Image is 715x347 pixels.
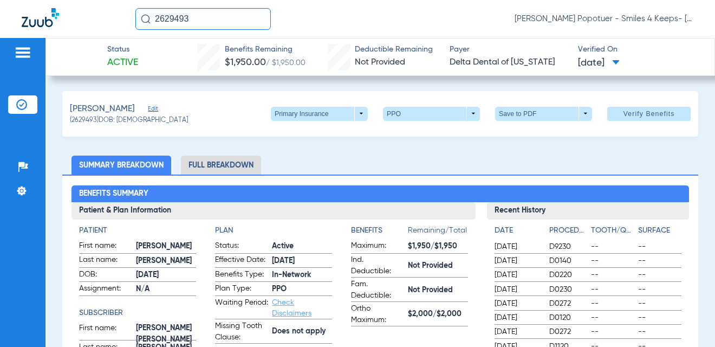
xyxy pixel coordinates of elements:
span: -- [638,284,681,295]
span: -- [591,269,634,280]
span: D0140 [549,255,587,266]
h4: Tooth/Quad [591,225,634,236]
span: Maximum: [351,240,404,253]
span: -- [638,241,681,252]
span: [DATE] [578,56,620,70]
span: -- [638,269,681,280]
span: Last name: [79,254,132,267]
li: Full Breakdown [181,156,261,175]
span: $1,950/$1,950 [408,241,468,252]
span: Remaining/Total [408,225,468,240]
input: Search for patients [135,8,271,30]
span: Benefits Remaining [225,44,305,55]
span: Payer [450,44,569,55]
li: Summary Breakdown [71,156,171,175]
img: Zuub Logo [22,8,59,27]
span: -- [591,298,634,309]
span: / $1,950.00 [266,59,305,67]
button: Verify Benefits [607,107,691,121]
h2: Benefits Summary [71,185,688,203]
span: Does not apply [272,326,332,337]
img: Search Icon [141,14,151,24]
span: In-Network [272,269,332,281]
span: Status [107,44,138,55]
iframe: Chat Widget [661,295,715,347]
span: -- [638,298,681,309]
h4: Plan [215,225,332,236]
span: $2,000/$2,000 [408,309,468,320]
span: D0220 [549,269,587,280]
span: -- [591,312,634,323]
span: Verified On [578,44,697,55]
span: [PERSON_NAME] Popotuer - Smiles 4 Keeps- [GEOGRAPHIC_DATA] | Abra Dental [515,14,693,24]
span: -- [638,312,681,323]
span: Missing Tooth Clause: [215,320,268,343]
img: hamburger-icon [14,46,31,59]
span: [DATE] [495,255,540,266]
a: Check Disclaimers [272,299,311,317]
h3: Recent History [487,202,689,220]
span: [DATE] [495,326,540,337]
app-breakdown-title: Subscriber [79,307,196,319]
h4: Patient [79,225,196,236]
app-breakdown-title: Surface [638,225,681,240]
span: -- [638,255,681,266]
span: Assignment: [79,283,132,296]
h4: Surface [638,225,681,236]
span: $1,950.00 [225,57,266,67]
span: -- [591,284,634,295]
h3: Patient & Plan Information [71,202,475,220]
span: Active [107,56,138,69]
span: [PERSON_NAME] [136,255,196,267]
h4: Benefits [351,225,408,236]
app-breakdown-title: Tooth/Quad [591,225,634,240]
span: Deductible Remaining [355,44,433,55]
span: Not Provided [355,58,405,67]
span: (2629493) DOB: [DEMOGRAPHIC_DATA] [70,116,188,126]
span: N/A [136,284,196,295]
span: [PERSON_NAME] [PERSON_NAME] [136,329,196,340]
span: [PERSON_NAME] [136,241,196,252]
app-breakdown-title: Procedure [549,225,587,240]
span: Effective Date: [215,254,268,267]
span: Ortho Maximum: [351,303,404,326]
span: PPO [272,284,332,295]
span: Edit [148,105,158,115]
span: Ind. Deductible: [351,254,404,277]
span: Fam. Deductible: [351,279,404,301]
app-breakdown-title: Benefits [351,225,408,240]
span: [DATE] [136,269,196,281]
span: Verify Benefits [623,110,675,118]
span: [DATE] [495,284,540,295]
span: Waiting Period: [215,297,268,319]
span: First name: [79,240,132,253]
span: [PERSON_NAME] [70,102,135,116]
span: [DATE] [272,255,332,267]
span: -- [591,255,634,266]
span: Status: [215,240,268,253]
span: Active [272,241,332,252]
app-breakdown-title: Date [495,225,540,240]
span: First name: [79,323,132,340]
span: [DATE] [495,312,540,323]
h4: Procedure [549,225,587,236]
span: D0272 [549,326,587,337]
span: Delta Dental of [US_STATE] [450,56,569,69]
h4: Date [495,225,540,236]
span: Not Provided [408,285,468,296]
span: -- [591,326,634,337]
span: D0272 [549,298,587,309]
span: [DATE] [495,241,540,252]
span: -- [638,326,681,337]
span: D9230 [549,241,587,252]
button: PPO [383,107,480,121]
span: -- [591,241,634,252]
span: Not Provided [408,260,468,272]
span: [DATE] [495,269,540,280]
span: [DATE] [495,298,540,309]
span: Benefits Type: [215,269,268,282]
button: Save to PDF [495,107,592,121]
span: DOB: [79,269,132,282]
